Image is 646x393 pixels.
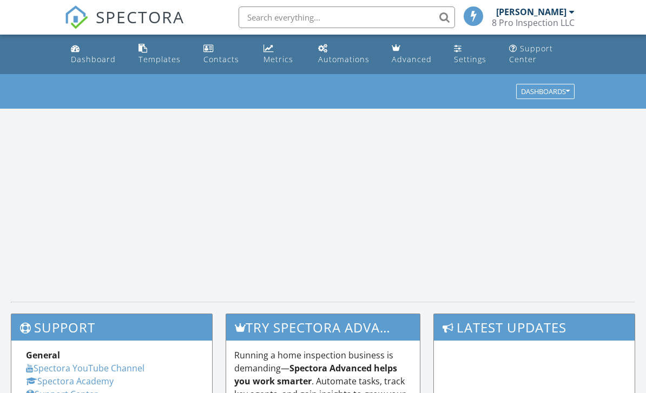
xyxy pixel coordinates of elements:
div: Metrics [263,54,293,64]
a: Spectora YouTube Channel [26,362,144,374]
div: Support Center [509,43,553,64]
a: Settings [450,39,496,70]
a: Templates [134,39,190,70]
div: Templates [139,54,181,64]
strong: Spectora Advanced helps you work smarter [234,362,397,387]
img: The Best Home Inspection Software - Spectora [64,5,88,29]
a: Automations (Basic) [314,39,379,70]
a: Contacts [199,39,251,70]
h3: Try spectora advanced [DATE] [226,314,420,341]
div: 8 Pro Inspection LLC [492,17,575,28]
a: SPECTORA [64,15,184,37]
div: Automations [318,54,370,64]
div: Advanced [392,54,432,64]
input: Search everything... [239,6,455,28]
a: Spectora Academy [26,375,114,387]
h3: Support [11,314,212,341]
div: Dashboards [521,88,570,96]
div: Settings [454,54,486,64]
div: Contacts [203,54,239,64]
h3: Latest Updates [434,314,635,341]
div: Dashboard [71,54,116,64]
button: Dashboards [516,84,575,99]
a: Dashboard [67,39,125,70]
a: Advanced [387,39,441,70]
a: Support Center [505,39,579,70]
span: SPECTORA [96,5,184,28]
a: Metrics [259,39,305,70]
div: [PERSON_NAME] [496,6,566,17]
strong: General [26,349,60,361]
